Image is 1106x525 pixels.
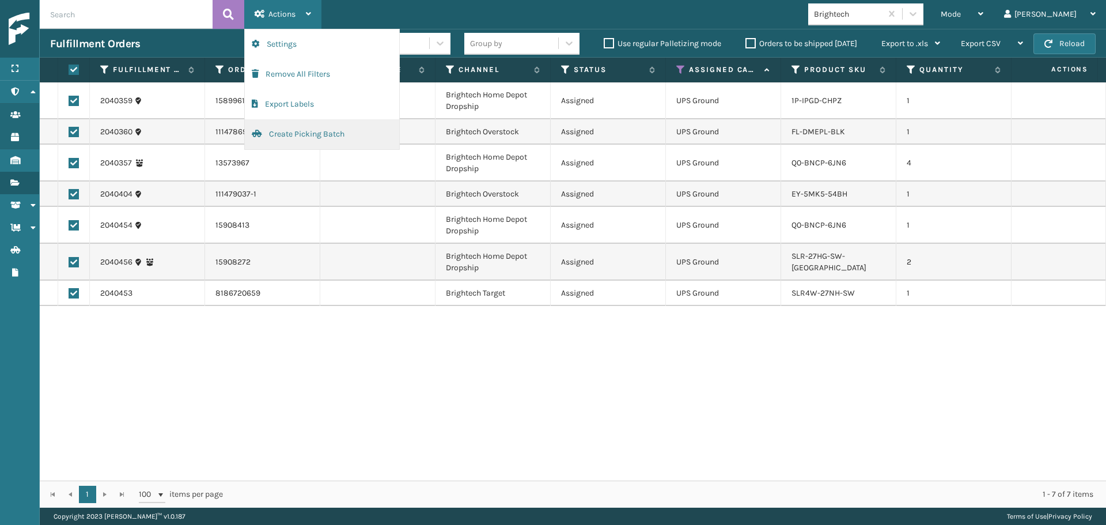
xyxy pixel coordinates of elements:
span: Mode [941,9,961,19]
h3: Fulfillment Orders [50,37,140,51]
span: Export to .xls [881,39,928,48]
div: 1 - 7 of 7 items [239,489,1093,500]
p: Copyright 2023 [PERSON_NAME]™ v 1.0.187 [54,508,185,525]
button: Export Labels [245,89,399,119]
div: Brightech [814,8,882,20]
td: 8186720659 [205,281,320,306]
td: 15899611 [205,82,320,119]
td: Assigned [551,244,666,281]
td: Assigned [551,82,666,119]
a: Q0-BNCP-6JN6 [791,158,846,168]
a: 2040454 [100,220,132,231]
a: 1P-IPGD-CHPZ [791,96,842,105]
td: 1 [896,207,1012,244]
img: logo [9,13,112,46]
td: 111479037-1 [205,182,320,207]
td: 1 [896,119,1012,145]
a: SLR-27HG-SW-[GEOGRAPHIC_DATA] [791,251,866,273]
td: 111478691-1 [205,119,320,145]
td: Brightech Home Depot Dropship [435,244,551,281]
td: Brightech Overstock [435,182,551,207]
td: UPS Ground [666,281,781,306]
td: 2 [896,244,1012,281]
td: Assigned [551,119,666,145]
a: EY-5MK5-54BH [791,189,847,199]
a: Q0-BNCP-6JN6 [791,220,846,230]
label: Product SKU [804,65,874,75]
label: Status [574,65,643,75]
label: Fulfillment Order Id [113,65,183,75]
td: 1 [896,82,1012,119]
td: Brightech Home Depot Dropship [435,145,551,182]
td: Assigned [551,182,666,207]
a: 2040357 [100,157,132,169]
td: Brightech Home Depot Dropship [435,82,551,119]
td: 1 [896,281,1012,306]
label: Quantity [919,65,989,75]
label: Use regular Palletizing mode [604,39,721,48]
span: Actions [1015,60,1095,79]
td: Assigned [551,281,666,306]
td: Brightech Overstock [435,119,551,145]
a: 2040456 [100,256,132,268]
td: 1 [896,182,1012,207]
a: SLR4W-27NH-SW [791,288,855,298]
td: UPS Ground [666,82,781,119]
button: Remove All Filters [245,59,399,89]
button: Reload [1033,33,1096,54]
td: Assigned [551,207,666,244]
a: 2040453 [100,288,132,299]
button: Create Picking Batch [245,119,399,149]
td: UPS Ground [666,145,781,182]
td: 13573967 [205,145,320,182]
td: Brightech Target [435,281,551,306]
span: Actions [268,9,296,19]
a: 2040360 [100,126,132,138]
td: UPS Ground [666,244,781,281]
span: Export CSV [961,39,1001,48]
a: 2040404 [100,188,132,200]
td: UPS Ground [666,207,781,244]
a: 2040359 [100,95,132,107]
td: Assigned [551,145,666,182]
button: Settings [245,29,399,59]
span: 100 [139,489,156,500]
a: 1 [79,486,96,503]
td: 15908413 [205,207,320,244]
td: 15908272 [205,244,320,281]
td: UPS Ground [666,182,781,207]
td: Brightech Home Depot Dropship [435,207,551,244]
td: UPS Ground [666,119,781,145]
span: items per page [139,486,223,503]
a: FL-DMEPL-BLK [791,127,845,137]
label: Assigned Carrier Service [689,65,759,75]
div: Group by [470,37,502,50]
td: 4 [896,145,1012,182]
label: Orders to be shipped [DATE] [745,39,857,48]
label: Channel [459,65,528,75]
label: Order Number [228,65,298,75]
